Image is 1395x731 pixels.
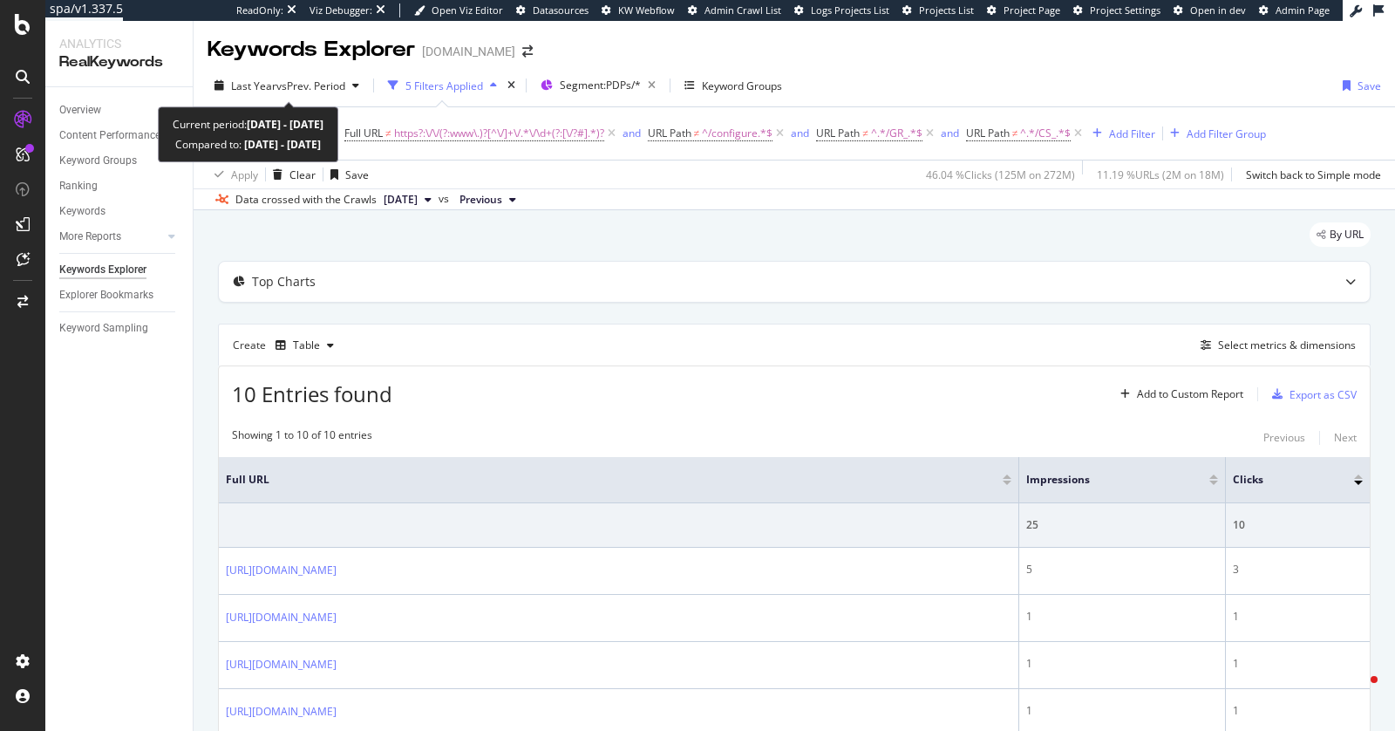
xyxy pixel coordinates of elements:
div: ReadOnly: [236,3,283,17]
span: Open Viz Editor [432,3,503,17]
span: Datasources [533,3,589,17]
a: Logs Projects List [794,3,889,17]
span: URL Path [966,126,1010,140]
button: Segment:PDPs/* [534,72,663,99]
span: vs Prev. Period [276,79,345,93]
span: Impressions [1026,472,1183,488]
div: 25 [1026,517,1218,533]
span: ^.*/GR_.*$ [871,121,922,146]
div: Keyword Groups [59,152,137,170]
div: Analytics [59,35,179,52]
div: 1 [1233,609,1363,625]
span: URL Path [648,126,691,140]
div: Save [1358,79,1381,93]
a: Admin Page [1259,3,1330,17]
div: 5 Filters Applied [405,79,483,93]
span: 2025 Aug. 25th [384,192,418,208]
span: KW Webflow [618,3,675,17]
div: Previous [1263,430,1305,445]
div: Viz Debugger: [310,3,372,17]
span: By URL [1330,229,1364,240]
div: and [941,126,959,140]
span: URL Path [816,126,860,140]
div: 5 [1026,562,1218,577]
a: Keywords Explorer [59,261,180,279]
a: [URL][DOMAIN_NAME] [226,609,337,626]
button: Export as CSV [1265,380,1357,408]
div: Content Performance [59,126,160,145]
div: RealKeywords [59,52,179,72]
button: Save [323,161,369,188]
span: Full URL [344,126,383,140]
div: Add Filter Group [1187,126,1266,141]
button: and [623,125,641,141]
button: Select metrics & dimensions [1194,335,1356,356]
span: Admin Page [1276,3,1330,17]
button: Save [1336,72,1381,99]
span: Last Year [231,79,276,93]
span: ≠ [694,126,700,140]
span: Projects List [919,3,974,17]
div: Showing 1 to 10 of 10 entries [232,427,372,448]
div: times [504,77,519,94]
b: [DATE] - [DATE] [247,117,323,132]
div: legacy label [1310,222,1371,247]
button: Keyword Groups [677,72,789,99]
span: Open in dev [1190,3,1246,17]
a: Keyword Groups [59,152,180,170]
button: Last YearvsPrev. Period [208,72,366,99]
button: Previous [1263,427,1305,448]
div: Keyword Groups [702,79,782,93]
div: Keywords [59,202,105,221]
div: 10 [1233,517,1363,533]
button: and [941,125,959,141]
button: 5 Filters Applied [381,72,504,99]
a: Admin Crawl List [688,3,781,17]
div: Create [233,331,341,359]
span: Clicks [1233,472,1328,488]
div: Data crossed with the Crawls [235,192,377,208]
a: Content Performance [59,126,180,145]
span: Segment: PDPs/* [560,78,641,92]
div: 1 [1026,703,1218,719]
div: 3 [1233,562,1363,577]
span: ≠ [862,126,868,140]
div: arrow-right-arrow-left [522,45,533,58]
div: Select metrics & dimensions [1218,338,1356,352]
a: More Reports [59,228,163,246]
div: Add to Custom Report [1137,389,1243,400]
a: Datasources [516,3,589,17]
div: and [791,126,809,140]
button: Add Filter [1085,123,1155,144]
a: Project Settings [1073,3,1160,17]
button: Next [1334,427,1357,448]
div: Keyword Sampling [59,319,148,338]
div: 11.19 % URLs ( 2M on 18M ) [1097,167,1224,182]
button: Add to Custom Report [1113,380,1243,408]
a: Ranking [59,177,180,195]
div: 1 [1233,703,1363,719]
div: Export as CSV [1290,387,1357,402]
span: Project Settings [1090,3,1160,17]
span: Logs Projects List [811,3,889,17]
div: Clear [289,167,316,182]
button: Clear [266,161,316,188]
a: Explorer Bookmarks [59,286,180,304]
div: Switch back to Simple mode [1246,167,1381,182]
span: Previous [459,192,502,208]
div: Compared to: [175,134,321,154]
a: Open Viz Editor [414,3,503,17]
div: 46.04 % Clicks ( 125M on 272M ) [926,167,1075,182]
span: ≠ [1012,126,1018,140]
div: Save [345,167,369,182]
div: Ranking [59,177,98,195]
span: https?:\/\/(?:www\.)?[^\/]+\/.*\/\d+(?:[\/?#].*)? [394,121,604,146]
button: Add Filter Group [1163,123,1266,144]
div: Apply [231,167,258,182]
button: and [791,125,809,141]
div: and [623,126,641,140]
div: Table [293,340,320,351]
span: ^.*/CS_.*$ [1020,121,1071,146]
iframe: Intercom live chat [1336,672,1378,714]
div: 1 [1026,609,1218,625]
